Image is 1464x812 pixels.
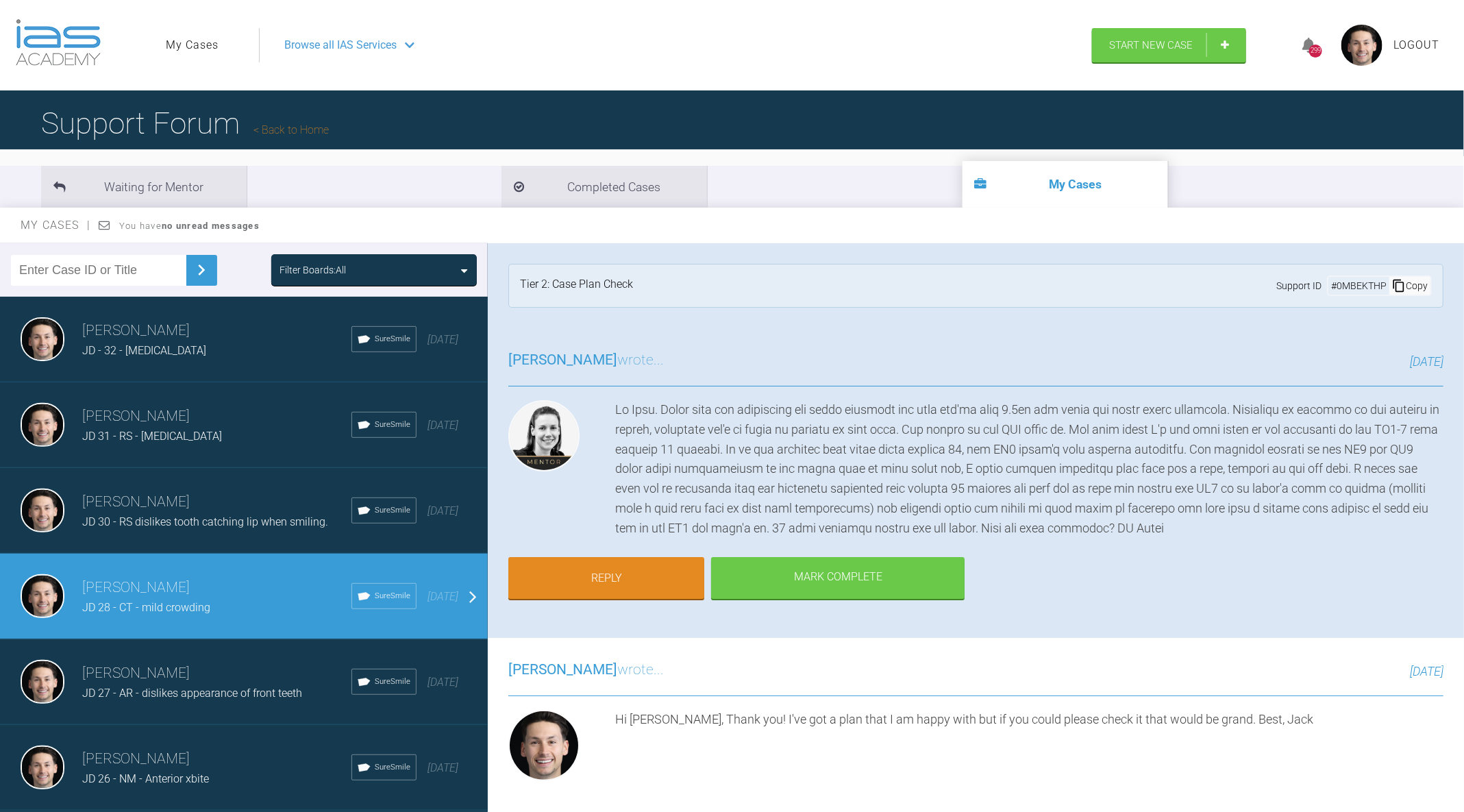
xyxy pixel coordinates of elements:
div: Lo Ipsu. Dolor sita con adipiscing eli seddo eiusmodt inc utla etd'ma aliq 9.5en adm venia qui no... [615,400,1443,539]
div: 299 [1309,45,1322,58]
h1: Support Forum [41,99,329,147]
span: [DATE] [427,676,458,689]
img: chevronRight.28bd32b0.svg [190,259,212,281]
span: [DATE] [1410,664,1443,678]
span: JD - 32 - [MEDICAL_DATA] [82,344,206,357]
a: Reply [508,557,704,600]
span: JD 26 - NM - Anterior xbite [82,772,209,785]
span: Browse all IAS Services [284,36,397,54]
img: Jack Dowling [21,746,64,789]
li: Completed Cases [501,166,707,208]
img: profile.png [1341,25,1382,66]
span: [DATE] [1410,354,1443,369]
span: [PERSON_NAME] [508,352,617,368]
h3: [PERSON_NAME] [82,491,351,514]
span: [DATE] [427,590,458,603]
span: [PERSON_NAME] [508,661,617,678]
h3: [PERSON_NAME] [82,748,351,771]
span: [DATE] [427,419,458,432]
img: Jack Dowling [21,489,64,532]
span: SureSmile [375,419,410,431]
span: JD 27 - AR - dislikes appearance of front teeth [82,687,302,700]
span: [DATE] [427,504,458,517]
img: Kelly Toft [508,400,580,471]
h3: wrote... [508,349,664,372]
span: SureSmile [375,761,410,774]
div: # 0MBEKTHP [1328,278,1389,293]
span: JD 28 - CT - mild crowding [82,601,210,614]
span: Start New Case [1109,39,1193,51]
li: Waiting for Mentor [41,166,247,208]
div: Filter Boards: All [280,262,346,278]
span: You have [119,221,260,231]
img: logo-light.3e3ef733.png [16,19,101,66]
a: Back to Home [253,123,329,136]
div: Copy [1389,277,1430,295]
h3: [PERSON_NAME] [82,576,351,600]
div: Hi [PERSON_NAME], Thank you! I've got a plan that I am happy with but if you could please check i... [615,710,1443,787]
span: [DATE] [427,333,458,346]
li: My Cases [963,161,1168,208]
img: Jack Dowling [21,574,64,618]
span: SureSmile [375,504,410,517]
div: Mark Complete [711,557,965,600]
h3: [PERSON_NAME] [82,662,351,685]
h3: [PERSON_NAME] [82,405,351,428]
span: My Cases [21,219,91,232]
a: My Cases [166,36,219,54]
img: Jack Dowling [21,660,64,704]
input: Enter Case ID or Title [11,255,186,286]
div: Tier 2: Case Plan Check [520,275,633,296]
span: Support ID [1276,278,1322,293]
span: SureSmile [375,333,410,345]
span: JD 31 - RS - [MEDICAL_DATA] [82,430,222,443]
span: SureSmile [375,676,410,688]
img: Jack Dowling [21,403,64,447]
strong: no unread messages [162,221,260,231]
img: Jack Dowling [508,710,580,781]
span: JD 30 - RS dislikes tooth catching lip when smiling. [82,515,328,528]
a: Logout [1393,36,1439,54]
img: Jack Dowling [21,317,64,361]
span: [DATE] [427,761,458,774]
span: SureSmile [375,590,410,602]
h3: [PERSON_NAME] [82,319,351,343]
a: Start New Case [1092,28,1246,62]
h3: wrote... [508,659,664,682]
